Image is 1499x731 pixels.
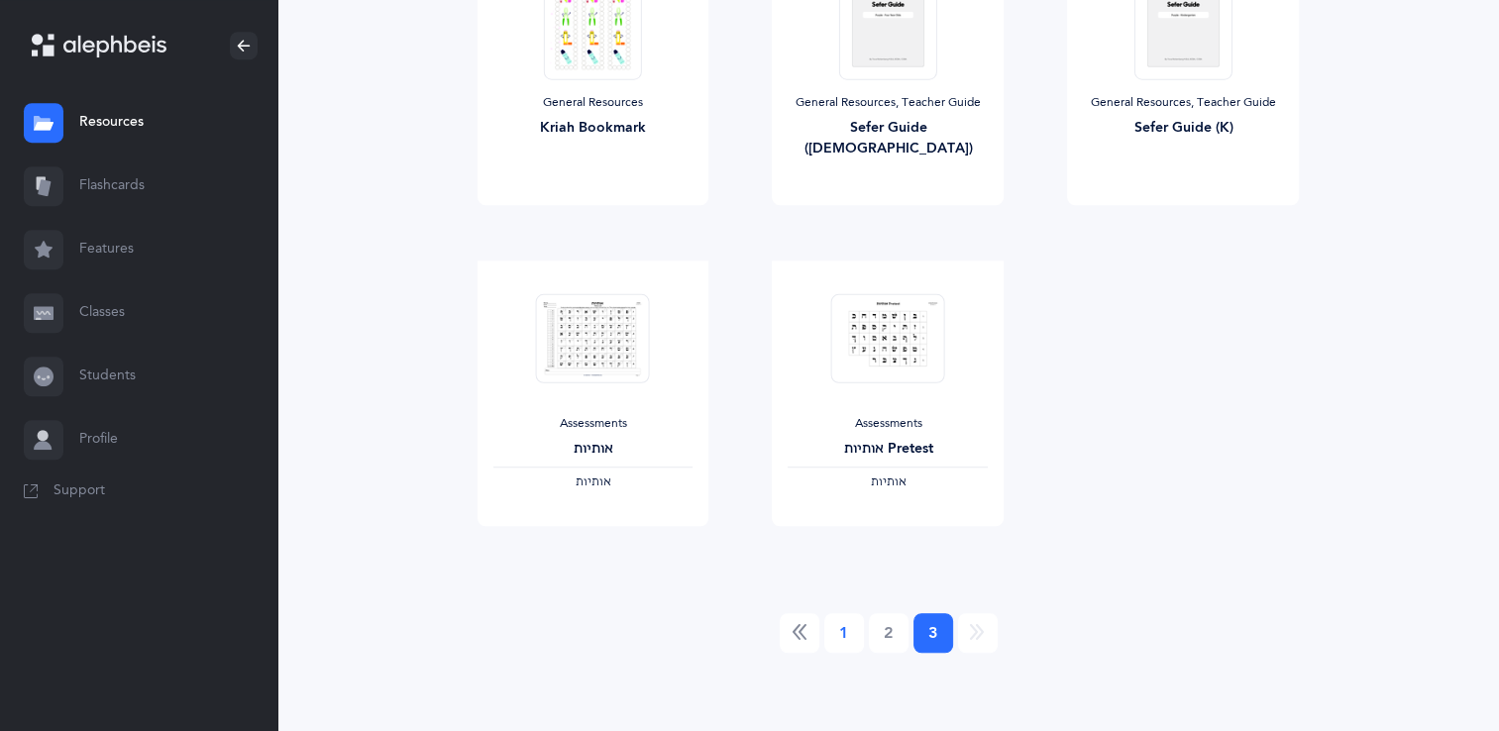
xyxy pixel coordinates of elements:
div: General Resources, Teacher Guide [788,95,988,111]
div: Assessments [493,416,694,432]
div: אותיות [493,439,694,460]
a: 2 [869,613,909,653]
a: Previous [780,613,819,653]
img: Test_Form_-_%D7%90%D7%95%D7%AA%D7%99%D7%95%D7%AA_thumbnail_1703568131.png [536,293,650,383]
div: Sefer Guide ([DEMOGRAPHIC_DATA]) [788,118,988,159]
div: אותיות Pretest [788,439,988,460]
div: General Resources [493,95,694,111]
div: Sefer Guide (K) [1083,118,1283,139]
a: 3 [913,613,953,653]
span: ‫אותיות‬ [575,474,610,488]
span: ‫אותיות‬ [870,474,906,488]
div: General Resources, Teacher Guide [1083,95,1283,111]
img: Test_Form_-_%D7%90%D7%95%D7%AA%D7%99%D7%95%D7%AA_Pretest_thumbnail_1703568182.png [831,293,945,383]
div: Assessments [788,416,988,432]
span: Support [54,481,105,501]
div: Kriah Bookmark [493,118,694,139]
a: 1 [824,613,864,653]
